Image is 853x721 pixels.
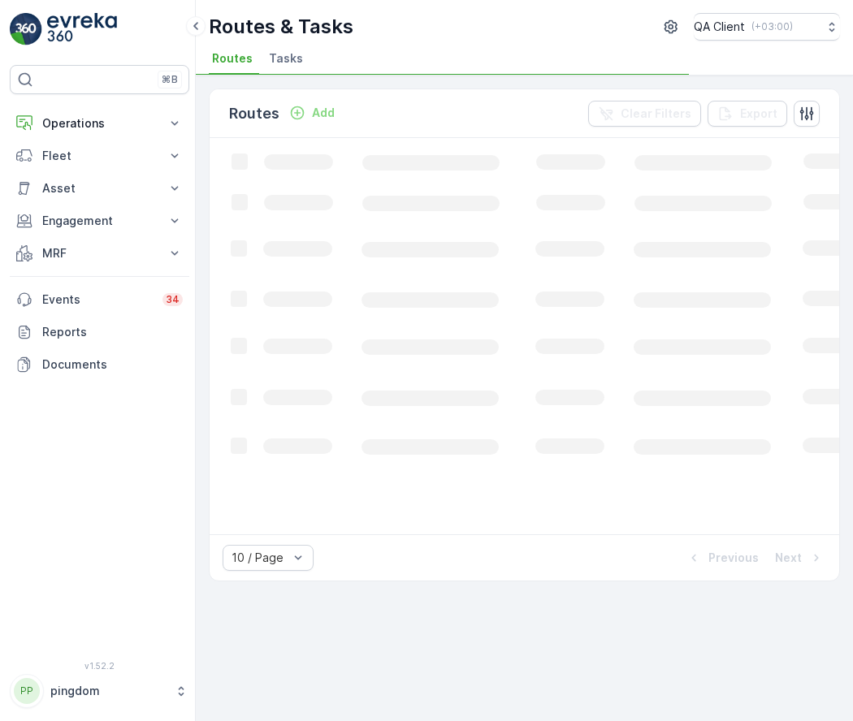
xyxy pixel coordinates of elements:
[42,115,157,132] p: Operations
[42,356,183,373] p: Documents
[283,103,341,123] button: Add
[212,50,253,67] span: Routes
[773,548,826,568] button: Next
[694,13,840,41] button: QA Client(+03:00)
[162,73,178,86] p: ⌘B
[42,180,157,196] p: Asset
[588,101,701,127] button: Clear Filters
[269,50,303,67] span: Tasks
[10,348,189,381] a: Documents
[708,550,759,566] p: Previous
[42,213,157,229] p: Engagement
[708,101,787,127] button: Export
[14,678,40,704] div: PP
[10,237,189,270] button: MRF
[10,13,42,45] img: logo
[694,19,745,35] p: QA Client
[42,291,153,308] p: Events
[10,674,189,708] button: PPpingdom
[229,102,279,125] p: Routes
[10,205,189,237] button: Engagement
[621,106,691,122] p: Clear Filters
[10,661,189,671] span: v 1.52.2
[50,683,167,699] p: pingdom
[10,107,189,140] button: Operations
[47,13,117,45] img: logo_light-DOdMpM7g.png
[10,172,189,205] button: Asset
[42,148,157,164] p: Fleet
[166,293,180,306] p: 34
[684,548,760,568] button: Previous
[312,105,335,121] p: Add
[10,316,189,348] a: Reports
[42,324,183,340] p: Reports
[740,106,777,122] p: Export
[42,245,157,261] p: MRF
[209,14,353,40] p: Routes & Tasks
[10,140,189,172] button: Fleet
[751,20,793,33] p: ( +03:00 )
[775,550,802,566] p: Next
[10,283,189,316] a: Events34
